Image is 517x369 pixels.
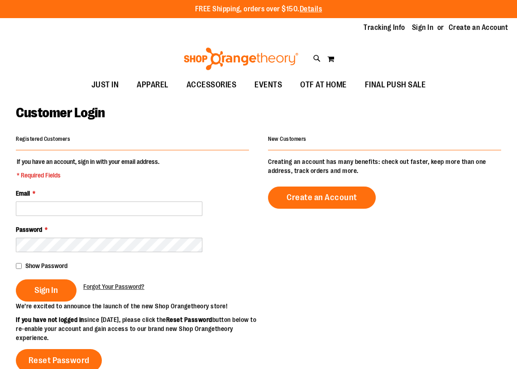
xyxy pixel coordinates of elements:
button: Sign In [16,279,77,302]
span: OTF AT HOME [300,75,347,95]
span: ACCESSORIES [187,75,237,95]
span: Sign In [34,285,58,295]
span: Create an Account [287,192,357,202]
span: Password [16,226,42,233]
span: * Required Fields [17,171,159,180]
a: Sign In [412,23,434,33]
p: FREE Shipping, orders over $150. [195,4,322,14]
span: Email [16,190,30,197]
strong: If you have not logged in [16,316,84,323]
span: APPAREL [137,75,168,95]
a: Details [300,5,322,13]
span: Reset Password [29,355,90,365]
span: FINAL PUSH SALE [365,75,426,95]
a: Create an Account [268,187,376,209]
legend: If you have an account, sign in with your email address. [16,157,160,180]
a: Tracking Info [364,23,405,33]
strong: Registered Customers [16,136,70,142]
span: Forgot Your Password? [83,283,144,290]
span: Customer Login [16,105,105,120]
a: Forgot Your Password? [83,282,144,291]
strong: Reset Password [166,316,212,323]
a: Create an Account [449,23,508,33]
p: since [DATE], please click the button below to re-enable your account and gain access to our bran... [16,315,258,342]
span: EVENTS [254,75,282,95]
span: JUST IN [91,75,119,95]
p: We’re excited to announce the launch of the new Shop Orangetheory store! [16,302,258,311]
p: Creating an account has many benefits: check out faster, keep more than one address, track orders... [268,157,501,175]
strong: New Customers [268,136,306,142]
img: Shop Orangetheory [182,48,300,70]
span: Show Password [25,262,67,269]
